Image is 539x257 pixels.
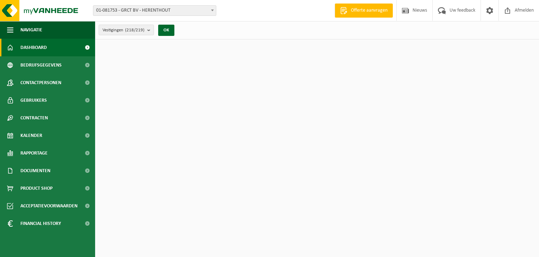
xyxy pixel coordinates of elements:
[93,5,216,16] span: 01-081753 - GRCT BV - HERENTHOUT
[349,7,389,14] span: Offerte aanvragen
[20,21,42,39] span: Navigatie
[335,4,393,18] a: Offerte aanvragen
[20,215,61,232] span: Financial History
[99,25,154,35] button: Vestigingen(218/219)
[20,197,78,215] span: Acceptatievoorwaarden
[93,6,216,15] span: 01-081753 - GRCT BV - HERENTHOUT
[20,56,62,74] span: Bedrijfsgegevens
[20,92,47,109] span: Gebruikers
[20,109,48,127] span: Contracten
[20,74,61,92] span: Contactpersonen
[20,144,48,162] span: Rapportage
[125,28,144,32] count: (218/219)
[103,25,144,36] span: Vestigingen
[20,162,50,180] span: Documenten
[20,127,42,144] span: Kalender
[20,39,47,56] span: Dashboard
[158,25,174,36] button: OK
[20,180,52,197] span: Product Shop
